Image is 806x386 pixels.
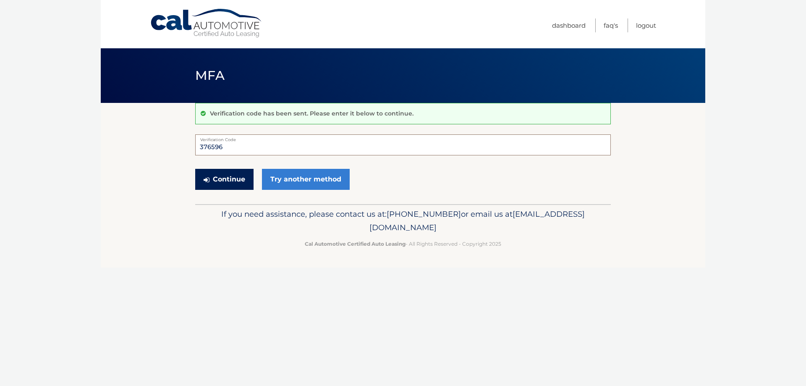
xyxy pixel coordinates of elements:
[552,18,586,32] a: Dashboard
[195,134,611,141] label: Verification Code
[195,134,611,155] input: Verification Code
[201,207,605,234] p: If you need assistance, please contact us at: or email us at
[387,209,461,219] span: [PHONE_NUMBER]
[369,209,585,232] span: [EMAIL_ADDRESS][DOMAIN_NAME]
[201,239,605,248] p: - All Rights Reserved - Copyright 2025
[305,241,406,247] strong: Cal Automotive Certified Auto Leasing
[150,8,263,38] a: Cal Automotive
[604,18,618,32] a: FAQ's
[210,110,413,117] p: Verification code has been sent. Please enter it below to continue.
[195,68,225,83] span: MFA
[262,169,350,190] a: Try another method
[195,169,254,190] button: Continue
[636,18,656,32] a: Logout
